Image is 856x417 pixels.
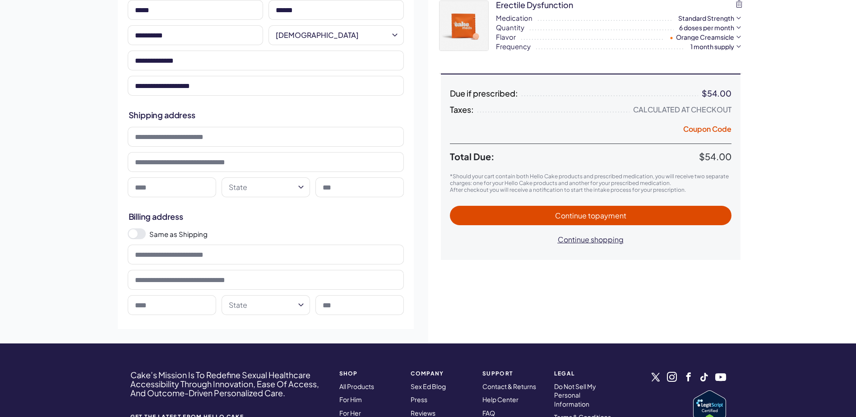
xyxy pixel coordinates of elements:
label: Same as Shipping [149,229,404,239]
span: Quantity [496,23,524,32]
a: All Products [339,382,374,390]
a: Do Not Sell My Personal Information [554,382,596,408]
button: Continue topayment [450,206,731,225]
button: Coupon Code [683,124,731,137]
img: iownh4V3nGbUiJ6P030JsbkObMcuQxHiuDxmy1iN.webp [440,1,488,51]
a: Help Center [482,395,518,403]
span: Due if prescribed: [450,89,518,98]
span: Taxes: [450,105,474,114]
span: Total Due: [450,151,699,162]
span: $54.00 [699,151,731,162]
span: After checkout you will receive a notification to start the intake process for your prescription. [450,186,686,193]
a: For Him [339,395,362,403]
a: Contact & Returns [482,382,536,390]
span: Medication [496,13,532,23]
a: Press [411,395,427,403]
strong: SHOP [339,371,400,376]
h2: Billing address [129,211,403,222]
div: $54.00 [702,89,731,98]
h4: Cake’s Mission Is To Redefine Sexual Healthcare Accessibility Through Innovation, Ease Of Access,... [130,371,328,397]
span: Frequency [496,42,531,51]
div: Calculated at Checkout [633,105,731,114]
strong: COMPANY [411,371,472,376]
span: Continue [555,211,626,220]
button: Continue shopping [549,230,633,249]
h2: Shipping address [129,109,403,120]
strong: Support [482,371,543,376]
a: Reviews [411,409,435,417]
span: to payment [588,211,626,220]
span: Flavor [496,32,516,42]
a: For Her [339,409,361,417]
a: FAQ [482,409,495,417]
p: *Should your cart contain both Hello Cake products and prescribed medication, you will receive tw... [450,173,731,186]
strong: Legal [554,371,615,376]
a: Sex Ed Blog [411,382,446,390]
span: Continue shopping [558,235,624,244]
